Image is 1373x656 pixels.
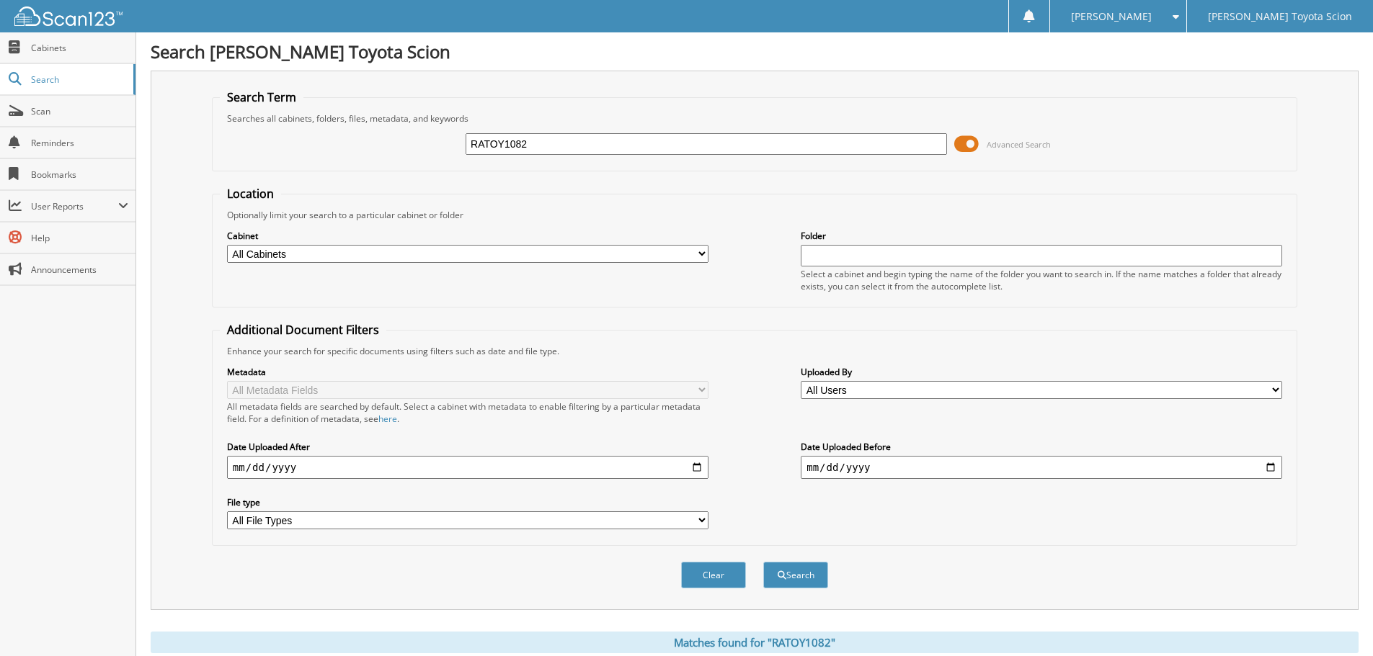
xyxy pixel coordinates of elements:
legend: Additional Document Filters [220,322,386,338]
label: Cabinet [227,230,708,242]
a: here [378,413,397,425]
h1: Search [PERSON_NAME] Toyota Scion [151,40,1359,63]
div: Matches found for "RATOY1082" [151,632,1359,653]
label: Uploaded By [801,366,1282,378]
div: Optionally limit your search to a particular cabinet or folder [220,209,1289,221]
legend: Location [220,186,281,202]
div: Select a cabinet and begin typing the name of the folder you want to search in. If the name match... [801,268,1282,292]
div: All metadata fields are searched by default. Select a cabinet with metadata to enable filtering b... [227,400,708,425]
span: [PERSON_NAME] [1071,12,1152,21]
span: Scan [31,105,128,117]
input: end [801,456,1282,479]
div: Searches all cabinets, folders, files, metadata, and keywords [220,112,1289,125]
label: File type [227,496,708,508]
span: Announcements [31,264,128,276]
img: scan123-logo-white.svg [14,6,123,26]
span: Cabinets [31,42,128,54]
span: Bookmarks [31,169,128,181]
label: Date Uploaded Before [801,441,1282,453]
span: Advanced Search [987,139,1051,150]
button: Clear [681,562,746,588]
span: Search [31,73,126,86]
span: Help [31,232,128,244]
span: [PERSON_NAME] Toyota Scion [1208,12,1352,21]
div: Enhance your search for specific documents using filters such as date and file type. [220,345,1289,357]
label: Metadata [227,366,708,378]
span: Reminders [31,137,128,149]
span: User Reports [31,200,118,212]
legend: Search Term [220,89,303,105]
label: Date Uploaded After [227,441,708,453]
input: start [227,456,708,479]
label: Folder [801,230,1282,242]
button: Search [763,562,828,588]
